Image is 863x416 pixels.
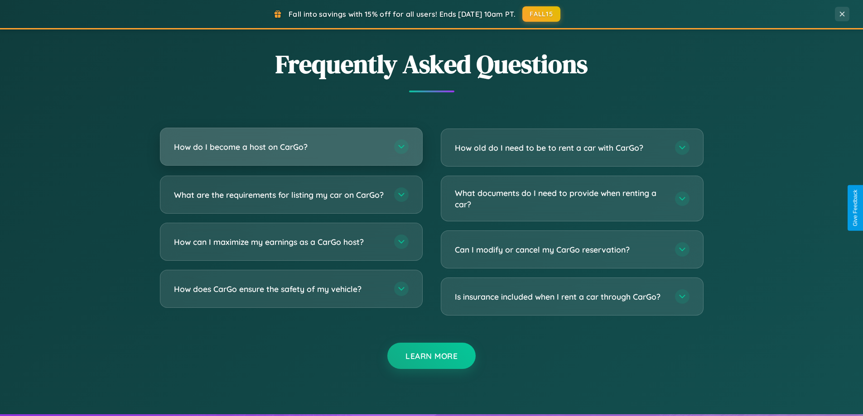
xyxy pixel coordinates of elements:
[160,47,704,81] h2: Frequently Asked Questions
[852,190,858,226] div: Give Feedback
[455,187,666,210] h3: What documents do I need to provide when renting a car?
[174,283,385,295] h3: How does CarGo ensure the safety of my vehicle?
[289,10,516,19] span: Fall into savings with 15% off for all users! Ends [DATE] 10am PT.
[387,343,476,369] button: Learn More
[455,291,666,302] h3: Is insurance included when I rent a car through CarGo?
[522,6,560,22] button: FALL15
[455,244,666,255] h3: Can I modify or cancel my CarGo reservation?
[174,141,385,153] h3: How do I become a host on CarGo?
[174,189,385,201] h3: What are the requirements for listing my car on CarGo?
[455,142,666,153] h3: How old do I need to be to rent a car with CarGo?
[174,236,385,248] h3: How can I maximize my earnings as a CarGo host?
